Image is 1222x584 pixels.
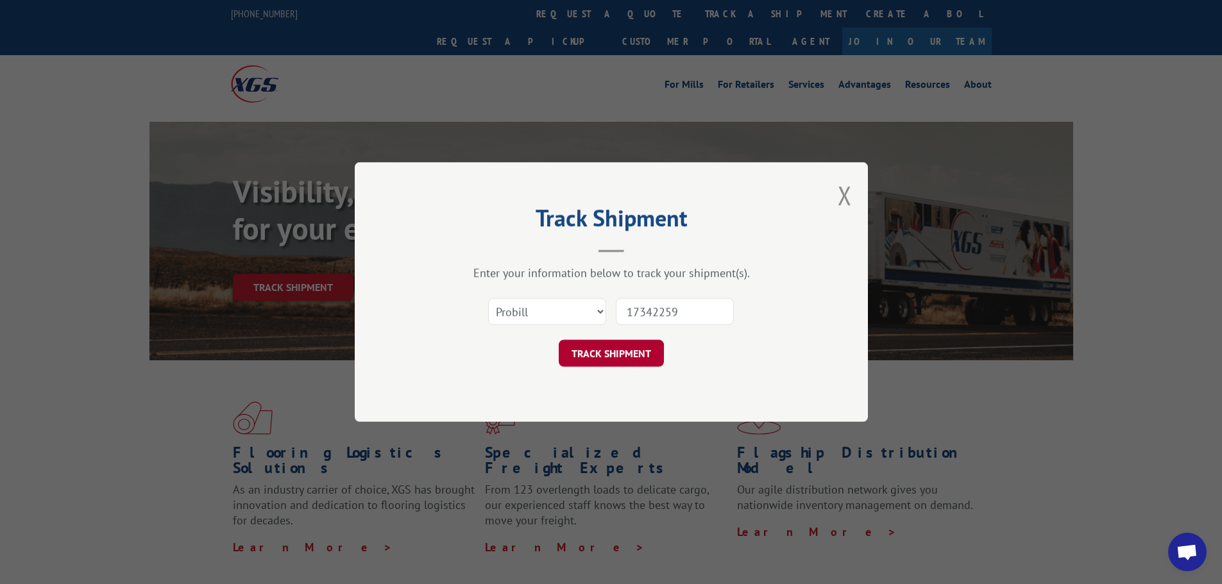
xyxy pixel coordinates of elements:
h2: Track Shipment [419,209,804,233]
button: Close modal [838,178,852,212]
button: TRACK SHIPMENT [559,340,664,367]
div: Enter your information below to track your shipment(s). [419,265,804,280]
a: Open chat [1168,533,1207,571]
input: Number(s) [616,298,734,325]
